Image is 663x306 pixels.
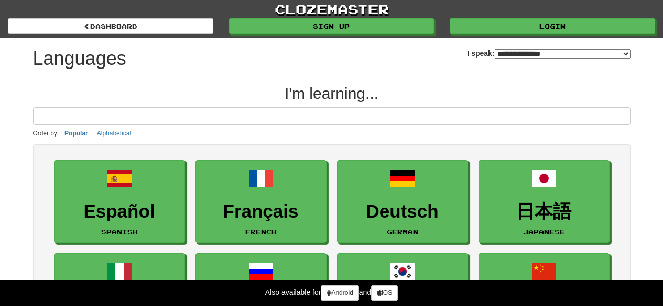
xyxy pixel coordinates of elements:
a: Android [321,285,358,301]
h3: Français [201,201,321,222]
small: Spanish [101,228,138,235]
h3: 日本語 [484,201,604,222]
a: Sign up [229,18,434,34]
label: I speak: [467,48,630,59]
a: FrançaisFrench [195,160,327,243]
a: iOS [371,285,398,301]
h3: Deutsch [343,201,462,222]
a: DeutschGerman [337,160,468,243]
a: Login [450,18,655,34]
a: EspañolSpanish [54,160,185,243]
h2: I'm learning... [33,85,631,102]
select: I speak: [495,49,631,59]
a: 日本語Japanese [479,160,610,243]
button: Popular [61,128,91,139]
small: French [245,228,277,235]
h1: Languages [33,48,126,69]
small: German [387,228,418,235]
button: Alphabetical [94,128,134,139]
h3: Español [60,201,179,222]
small: Japanese [523,228,565,235]
a: dashboard [8,18,213,34]
small: Order by: [33,130,59,137]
